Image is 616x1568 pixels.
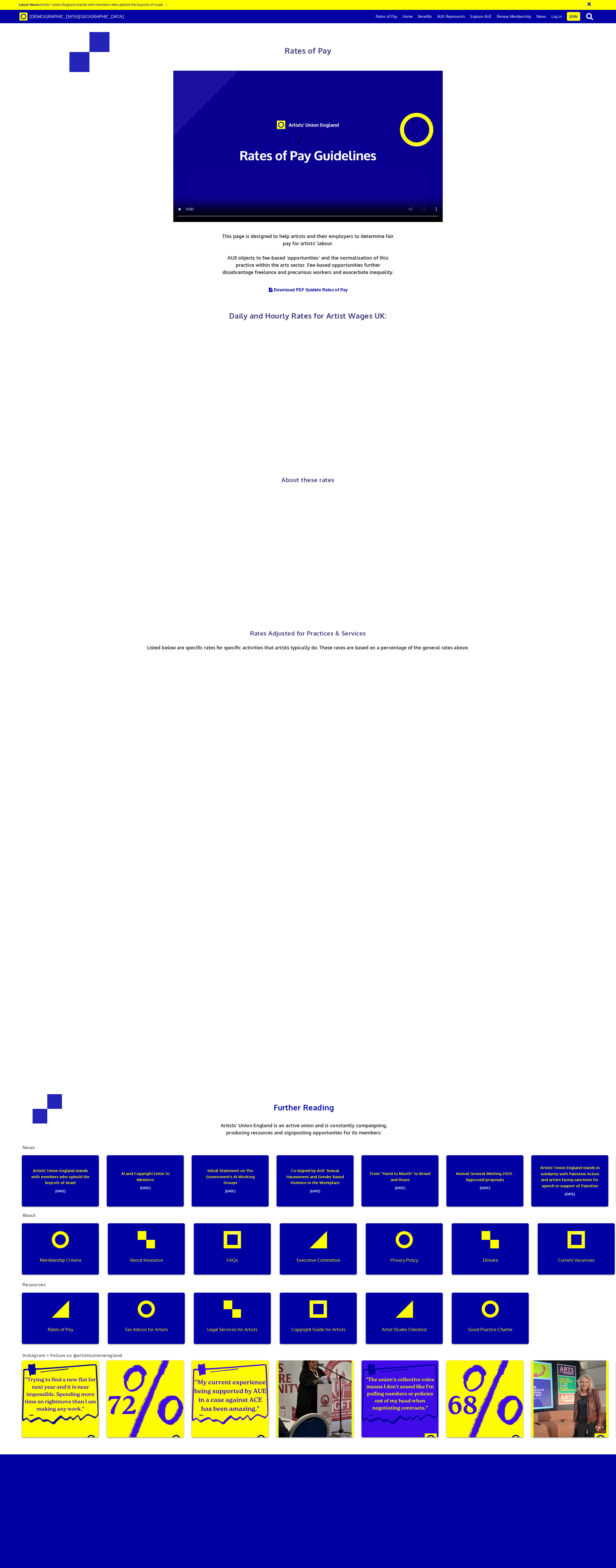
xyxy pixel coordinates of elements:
p: Rates of Pay [26,1326,95,1333]
p: AI and Copyright letter to Ministers [115,1171,176,1191]
p: Artists’ Union England is an active union and is constantly campaigning, producing resources and ... [217,1122,391,1136]
p: About Insurance [112,1257,181,1264]
a: About Insurance [104,1223,189,1275]
p: Legal Services for Artists [198,1326,267,1333]
p: Current Vacancies [542,1257,611,1264]
a: Artist Studio Checklist [362,1293,447,1344]
span: [DATE] [199,1186,261,1194]
a: Copyright Guide for Artists [276,1293,361,1344]
a: Renew Membership [494,10,534,23]
p: Donate [456,1257,525,1264]
a: Donate [448,1223,533,1275]
p: Copyright Guide for Artists [284,1326,353,1333]
span: Rates of Pay [285,46,331,55]
a: Artists’ Union England stands with members who uphold the boycott of Israel[DATE] [18,1155,103,1206]
p: Membership Criteria [26,1257,95,1264]
a: Initial Statement on The Government's AI Working Groups[DATE] [188,1155,273,1206]
a: Download PDF Guideto Rates of Pay [268,287,348,292]
a: Annual General Meeting 2025 - Approved proposals[DATE] [442,1155,527,1206]
p: Co-Signed by AUE: Sexual Harassment and Gender-based Violence in the Workplace [284,1168,346,1194]
a: Join [567,12,580,21]
p: FAQs [198,1257,267,1264]
a: Latest News:Artists’ Union England stands with members who uphold the boycott of Israel → [19,2,167,7]
p: This page is designed to help artists and their employers to determine fair pay for artists’ labo... [221,233,395,276]
p: Annual General Meeting 2025 - Approved proposals [454,1171,516,1191]
span: Daily and Hourly Rates for Artist Wages UK: [229,311,387,320]
a: Explore AUE [468,10,494,23]
a: Benefits [415,10,435,23]
a: Rates of Pay [373,10,400,23]
h2: About these rates [68,477,548,483]
span: [DATE] [454,1183,516,1191]
a: Artists’ Union England stands in solidarity with Palestine Action and artists facing sanctions fo... [527,1155,612,1206]
a: AUE Represents [435,10,468,23]
a: Co-Signed by AUE: Sexual Harassment and Gender-based Violence in the Workplace[DATE] [273,1155,358,1206]
p: Artists’ Union England stands with members who uphold the boycott of Israel [30,1168,91,1194]
span: [DATE] [539,1189,601,1197]
a: Legal Services for Artists [190,1293,275,1344]
a: Membership Criteria [18,1223,103,1275]
p: Initial Statement on The Government's AI Working Groups [199,1168,261,1194]
span: [DATE] [369,1183,431,1191]
a: Executive Committee [276,1223,361,1275]
p: Artist Studio Checklist [370,1326,439,1333]
span: [DATE] [284,1186,346,1194]
p: Privacy Policy [370,1257,439,1264]
a: Brand [DEMOGRAPHIC_DATA][GEOGRAPHIC_DATA] [15,10,128,23]
a: Good Practice Charter [448,1293,533,1344]
strong: Latest News: [19,2,40,7]
a: Home [400,10,415,23]
p: Executive Committee [284,1257,353,1264]
a: Privacy Policy [362,1223,447,1275]
a: Rates of Pay [18,1293,103,1344]
span: Further Reading [274,1103,334,1112]
a: Tax Advice for Artists [104,1293,189,1344]
a: From “Hand to Mouth” to Bread and Roses[DATE] [358,1155,442,1206]
p: Tax Advice for Artists [112,1326,181,1333]
p: Good Practice Charter [456,1326,525,1333]
span: [DATE] [30,1186,91,1194]
p: Listed below are specific rates for specific activities that artists typically do. These rates ar... [113,644,503,651]
button: search [581,11,598,22]
h2: Rates Adjusted for Practices & Services [15,630,601,637]
a: FAQs [190,1223,275,1275]
a: AI and Copyright letter to Ministers[DATE] [103,1155,188,1206]
p: Artists’ Union England stands in solidarity with Palestine Action and artists facing sanctions fo... [539,1165,601,1197]
a: News [534,10,549,23]
span: [DATE] [115,1183,176,1191]
p: From “Hand to Mouth” to Bread and Roses [369,1171,431,1191]
span: to Rates of Pay [317,287,348,292]
a: Log in [549,10,564,23]
span: [DEMOGRAPHIC_DATA][GEOGRAPHIC_DATA] [30,14,124,19]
